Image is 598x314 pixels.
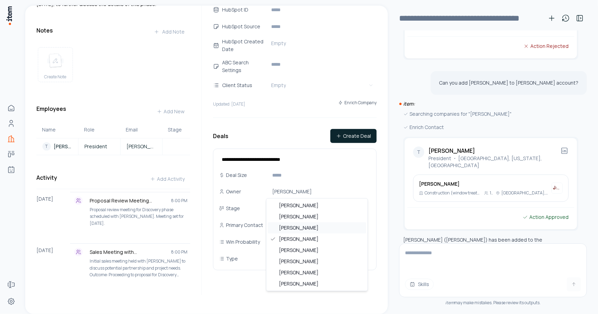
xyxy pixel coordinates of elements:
span: [PERSON_NAME] [279,258,318,265]
span: [PERSON_NAME] [279,269,318,276]
span: [PERSON_NAME] [279,280,318,287]
span: [PERSON_NAME] [279,236,318,243]
span: [PERSON_NAME] [279,202,318,209]
span: [PERSON_NAME] [279,213,318,220]
span: [PERSON_NAME] [279,224,318,231]
span: [PERSON_NAME] [279,247,318,254]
